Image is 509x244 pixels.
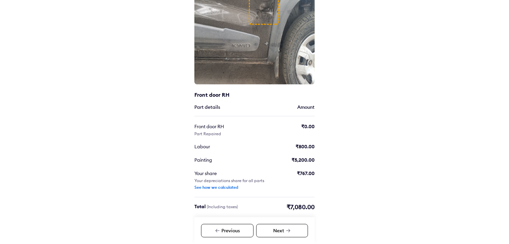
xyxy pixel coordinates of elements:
[207,204,238,209] span: (Including taxes)
[201,224,253,237] div: Previous
[194,178,264,183] div: Your depreciations share for all parts
[296,143,315,150] div: ₹800.00
[194,157,256,163] div: Painting
[256,224,308,237] div: Next
[194,143,256,150] div: Labour
[194,170,256,177] div: Your share
[194,203,238,211] div: Total
[301,123,315,130] div: ₹0.00
[194,131,221,137] div: Part Repaired
[194,123,256,130] div: Front door RH
[194,91,275,98] div: Front door RH
[194,104,220,110] div: Part details
[194,185,238,190] div: See how we calculated
[287,203,315,211] div: ₹7,080.00
[297,170,315,177] div: ₹767.00
[292,157,315,163] div: ₹5,200.00
[297,104,315,110] div: Amount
